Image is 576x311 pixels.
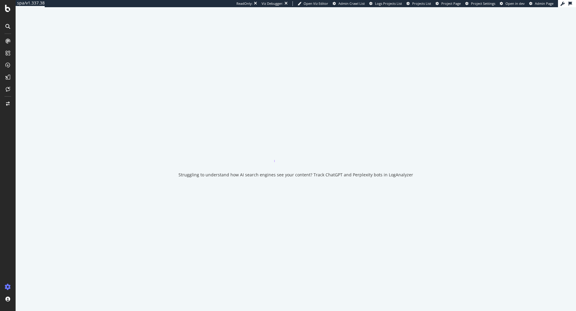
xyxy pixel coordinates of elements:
a: Logs Projects List [369,1,402,6]
div: Struggling to understand how AI search engines see your content? Track ChatGPT and Perplexity bot... [178,172,413,178]
a: Open Viz Editor [298,1,328,6]
a: Open in dev [500,1,525,6]
span: Open Viz Editor [304,1,328,6]
span: Logs Projects List [375,1,402,6]
div: ReadOnly: [236,1,253,6]
span: Project Page [441,1,461,6]
a: Admin Crawl List [333,1,365,6]
span: Admin Page [535,1,553,6]
a: Project Page [436,1,461,6]
div: Viz Debugger: [262,1,283,6]
a: Projects List [406,1,431,6]
a: Project Settings [465,1,495,6]
span: Open in dev [505,1,525,6]
span: Admin Crawl List [338,1,365,6]
a: Admin Page [529,1,553,6]
div: animation [274,141,317,162]
span: Projects List [412,1,431,6]
span: Project Settings [471,1,495,6]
